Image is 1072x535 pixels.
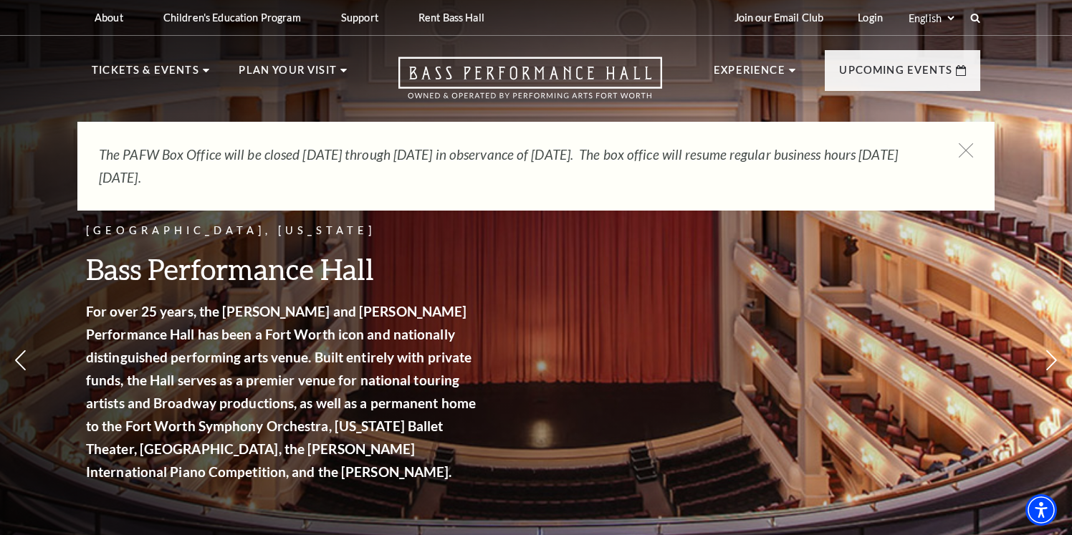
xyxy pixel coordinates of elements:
[341,11,378,24] p: Support
[239,62,337,87] p: Plan Your Visit
[714,62,785,87] p: Experience
[86,222,480,240] p: [GEOGRAPHIC_DATA], [US_STATE]
[906,11,957,25] select: Select:
[1025,494,1057,526] div: Accessibility Menu
[99,146,898,185] em: The PAFW Box Office will be closed [DATE] through [DATE] in observance of [DATE]. The box office ...
[347,57,714,113] a: Open this option
[86,303,476,480] strong: For over 25 years, the [PERSON_NAME] and [PERSON_NAME] Performance Hall has been a Fort Worth ico...
[95,11,123,24] p: About
[839,62,952,87] p: Upcoming Events
[163,11,301,24] p: Children's Education Program
[92,62,199,87] p: Tickets & Events
[86,251,480,287] h3: Bass Performance Hall
[418,11,484,24] p: Rent Bass Hall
